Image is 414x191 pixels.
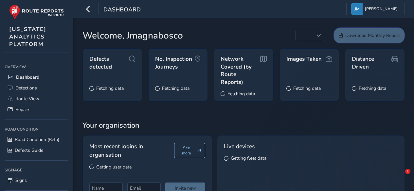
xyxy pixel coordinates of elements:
[392,169,407,184] iframe: Intercom live chat
[352,55,391,71] span: Distance Driven
[5,175,68,186] a: Signs
[227,91,255,97] span: Fetching data
[5,165,68,175] div: Signage
[224,142,255,151] span: Live devices
[5,104,68,115] a: Repairs
[174,143,206,158] button: See more
[89,55,129,71] span: Defects detected
[221,55,260,86] span: Network Covered (by Route Reports)
[351,3,363,15] img: diamond-layout
[9,25,46,48] span: [US_STATE] ANALYTICS PLATFORM
[231,155,266,161] span: Getting fleet data
[82,120,405,130] span: Your organisation
[9,5,64,19] img: rr logo
[89,142,174,159] span: Most recent logins in organisation
[16,74,39,80] span: Dashboard
[162,85,189,91] span: Fetching data
[15,147,43,153] span: Defects Guide
[5,62,68,72] div: Overview
[15,136,59,143] span: Road Condition (Beta)
[15,106,30,113] span: Repairs
[15,96,39,102] span: Route View
[15,85,37,91] span: Detections
[96,85,124,91] span: Fetching data
[96,164,132,170] span: Getting user data
[359,85,386,91] span: Fetching data
[286,55,322,63] span: Images Taken
[5,93,68,104] a: Route View
[351,3,400,15] button: [PERSON_NAME]
[15,177,27,183] span: Signs
[82,29,183,42] span: Welcome, Jmagnabosco
[5,134,68,145] a: Road Condition (Beta)
[365,3,398,15] span: [PERSON_NAME]
[155,55,195,71] span: No. Inspection Journeys
[405,169,410,174] span: 1
[103,6,141,15] span: Dashboard
[5,145,68,156] a: Defects Guide
[5,83,68,93] a: Detections
[5,72,68,83] a: Dashboard
[5,124,68,134] div: Road Condition
[178,145,195,156] span: See more
[293,85,321,91] span: Fetching data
